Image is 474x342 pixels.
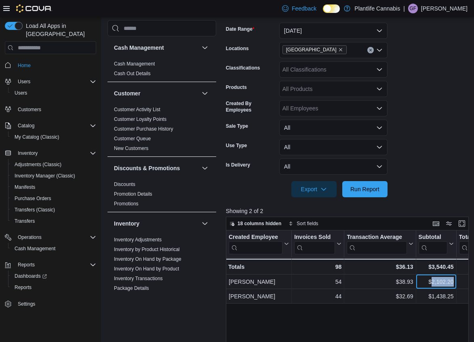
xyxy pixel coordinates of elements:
span: Inventory Manager (Classic) [11,171,96,181]
button: Export [291,181,337,197]
span: Users [15,77,96,87]
span: Cash Management [114,61,155,67]
button: Subtotal [418,234,453,254]
button: Open list of options [376,105,383,112]
button: Users [8,87,99,99]
span: Users [18,78,30,85]
span: Settings [18,301,35,307]
span: Customer Purchase History [114,126,173,132]
button: All [279,139,388,155]
button: Created Employee [229,234,289,254]
span: Reports [18,262,35,268]
h3: Customer [114,89,140,97]
div: 44 [294,291,341,301]
span: Inventory Transactions [114,275,163,282]
a: New Customers [114,146,148,151]
span: Export [296,181,332,197]
button: All [279,120,388,136]
p: [PERSON_NAME] [421,4,468,13]
div: Gabriel Flett [408,4,418,13]
span: Adjustments (Classic) [11,160,96,169]
button: Transaction Average [347,234,413,254]
label: Use Type [226,142,247,149]
div: $1,438.25 [418,291,453,301]
button: Enter fullscreen [457,219,467,228]
button: Clear input [367,47,374,53]
span: Promotions [114,201,139,207]
img: Cova [16,4,52,13]
div: $2,102.20 [418,277,453,287]
span: Settings [15,299,96,309]
button: Discounts & Promotions [200,163,210,173]
a: Settings [15,299,38,309]
span: Reports [15,284,32,291]
span: Dashboards [11,271,96,281]
a: Home [15,61,34,70]
span: Cash Management [15,245,55,252]
a: Inventory by Product Historical [114,247,180,252]
p: Showing 2 of 2 [226,207,471,215]
input: Dark Mode [323,4,340,13]
button: Open list of options [376,86,383,92]
span: Inventory On Hand by Product [114,266,179,272]
span: Run Report [350,185,379,193]
h3: Cash Management [114,44,164,52]
span: Purchase Orders [11,194,96,203]
button: Inventory [200,219,210,228]
span: Cash Management [11,244,96,253]
div: Created Employee [229,234,282,241]
span: Dashboards [15,273,47,279]
div: $32.69 [347,291,413,301]
span: Home [15,60,96,70]
div: Invoices Sold [294,234,335,241]
button: Invoices Sold [294,234,341,254]
span: Inventory [15,148,96,158]
label: Products [226,84,247,91]
button: Customer [114,89,198,97]
span: Reports [11,283,96,292]
span: Adjustments (Classic) [15,161,61,168]
button: Discounts & Promotions [114,164,198,172]
h3: Discounts & Promotions [114,164,180,172]
span: [GEOGRAPHIC_DATA] [286,46,337,54]
span: Operations [18,234,42,241]
a: Inventory On Hand by Package [114,256,181,262]
div: Invoices Sold [294,234,335,254]
button: Display options [444,219,454,228]
button: Adjustments (Classic) [8,159,99,170]
button: Inventory Manager (Classic) [8,170,99,182]
span: Package Details [114,285,149,291]
button: Customer [200,89,210,98]
label: Created By Employees [226,100,276,113]
button: Cash Management [114,44,198,52]
span: Spruce Grove [282,45,347,54]
label: Locations [226,45,249,52]
button: Reports [8,282,99,293]
span: Transfers [11,216,96,226]
span: Reports [15,260,96,270]
label: Classifications [226,65,260,71]
button: Cash Management [8,243,99,254]
nav: Complex example [5,56,96,331]
span: Load All Apps in [GEOGRAPHIC_DATA] [23,22,96,38]
a: Transfers [11,216,38,226]
label: Sale Type [226,123,248,129]
a: My Catalog (Classic) [11,132,63,142]
a: Adjustments (Classic) [11,160,65,169]
span: Catalog [18,122,34,129]
label: Is Delivery [226,162,250,168]
div: [PERSON_NAME] [229,291,289,301]
p: | [403,4,405,13]
h3: Inventory [114,220,139,228]
span: Transfers (Classic) [11,205,96,215]
button: Inventory [15,148,41,158]
button: Remove Spruce Grove from selection in this group [338,47,343,52]
div: Totals [228,262,289,272]
button: Transfers (Classic) [8,204,99,215]
a: Users [11,88,30,98]
span: 18 columns hidden [238,220,282,227]
a: Customer Activity List [114,107,160,112]
div: Cash Management [107,59,216,82]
